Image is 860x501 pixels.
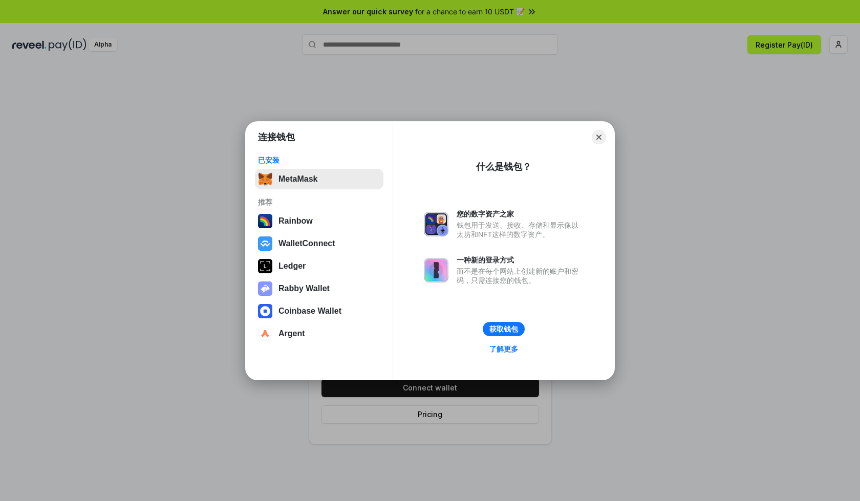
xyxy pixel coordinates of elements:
[255,278,383,299] button: Rabby Wallet
[258,172,272,186] img: svg+xml,%3Csvg%20fill%3D%22none%22%20height%3D%2233%22%20viewBox%3D%220%200%2035%2033%22%20width%...
[258,304,272,318] img: svg+xml,%3Csvg%20width%3D%2228%22%20height%3D%2228%22%20viewBox%3D%220%200%2028%2028%22%20fill%3D...
[255,301,383,321] button: Coinbase Wallet
[255,256,383,276] button: Ledger
[258,156,380,165] div: 已安装
[489,344,518,354] div: 了解更多
[258,326,272,341] img: svg+xml,%3Csvg%20width%3D%2228%22%20height%3D%2228%22%20viewBox%3D%220%200%2028%2028%22%20fill%3D...
[258,131,295,143] h1: 连接钱包
[424,258,448,282] img: svg+xml,%3Csvg%20xmlns%3D%22http%3A%2F%2Fwww.w3.org%2F2000%2Fsvg%22%20fill%3D%22none%22%20viewBox...
[483,322,525,336] button: 获取钱包
[278,284,330,293] div: Rabby Wallet
[476,161,531,173] div: 什么是钱包？
[278,239,335,248] div: WalletConnect
[278,307,341,316] div: Coinbase Wallet
[255,233,383,254] button: WalletConnect
[278,262,306,271] div: Ledger
[457,267,584,285] div: 而不是在每个网站上创建新的账户和密码，只需连接您的钱包。
[278,329,305,338] div: Argent
[457,209,584,219] div: 您的数字资产之家
[255,211,383,231] button: Rainbow
[258,259,272,273] img: svg+xml,%3Csvg%20xmlns%3D%22http%3A%2F%2Fwww.w3.org%2F2000%2Fsvg%22%20width%3D%2228%22%20height%3...
[457,255,584,265] div: 一种新的登录方式
[258,281,272,296] img: svg+xml,%3Csvg%20xmlns%3D%22http%3A%2F%2Fwww.w3.org%2F2000%2Fsvg%22%20fill%3D%22none%22%20viewBox...
[258,198,380,207] div: 推荐
[258,214,272,228] img: svg+xml,%3Csvg%20width%3D%22120%22%20height%3D%22120%22%20viewBox%3D%220%200%20120%20120%22%20fil...
[258,236,272,251] img: svg+xml,%3Csvg%20width%3D%2228%22%20height%3D%2228%22%20viewBox%3D%220%200%2028%2028%22%20fill%3D...
[255,169,383,189] button: MetaMask
[278,175,317,184] div: MetaMask
[592,130,606,144] button: Close
[424,212,448,236] img: svg+xml,%3Csvg%20xmlns%3D%22http%3A%2F%2Fwww.w3.org%2F2000%2Fsvg%22%20fill%3D%22none%22%20viewBox...
[278,216,313,226] div: Rainbow
[255,323,383,344] button: Argent
[483,342,524,356] a: 了解更多
[489,324,518,334] div: 获取钱包
[457,221,584,239] div: 钱包用于发送、接收、存储和显示像以太坊和NFT这样的数字资产。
